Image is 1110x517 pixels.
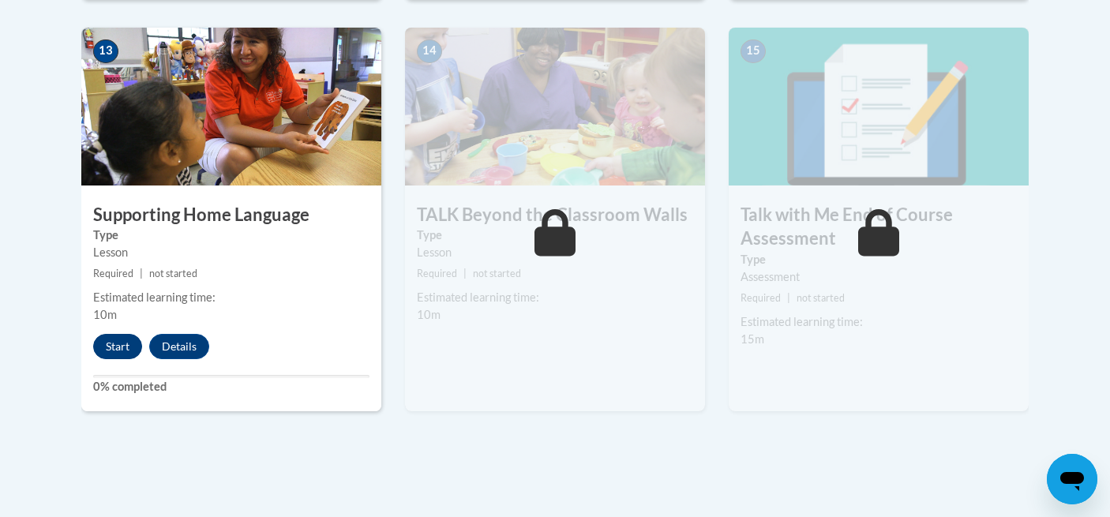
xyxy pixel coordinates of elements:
[729,28,1029,185] img: Course Image
[787,292,790,304] span: |
[741,332,764,346] span: 15m
[417,268,457,279] span: Required
[463,268,467,279] span: |
[93,244,369,261] div: Lesson
[417,308,441,321] span: 10m
[149,334,209,359] button: Details
[1047,454,1097,504] iframe: Button to launch messaging window
[93,289,369,306] div: Estimated learning time:
[417,39,442,63] span: 14
[93,308,117,321] span: 10m
[140,268,143,279] span: |
[81,203,381,227] h3: Supporting Home Language
[149,268,197,279] span: not started
[81,28,381,185] img: Course Image
[741,39,766,63] span: 15
[93,334,142,359] button: Start
[417,289,693,306] div: Estimated learning time:
[741,251,1017,268] label: Type
[405,203,705,227] h3: TALK Beyond the Classroom Walls
[405,28,705,185] img: Course Image
[417,227,693,244] label: Type
[741,268,1017,286] div: Assessment
[93,39,118,63] span: 13
[741,292,781,304] span: Required
[93,268,133,279] span: Required
[93,378,369,395] label: 0% completed
[797,292,845,304] span: not started
[93,227,369,244] label: Type
[729,203,1029,252] h3: Talk with Me End of Course Assessment
[417,244,693,261] div: Lesson
[473,268,521,279] span: not started
[741,313,1017,331] div: Estimated learning time:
